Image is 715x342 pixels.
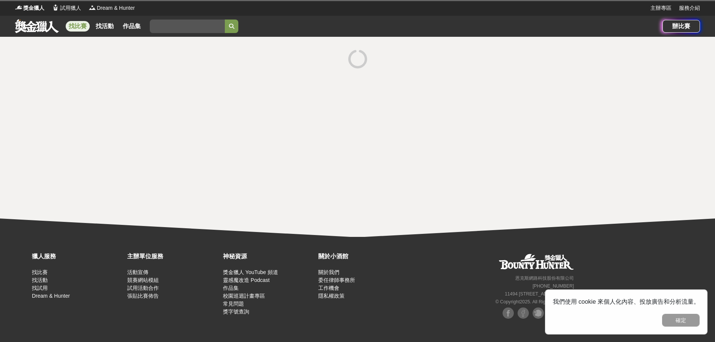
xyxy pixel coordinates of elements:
[505,291,574,297] small: 11494 [STREET_ADDRESS] 3 樓
[127,252,219,261] div: 主辦單位服務
[32,269,48,275] a: 找比賽
[15,4,44,12] a: Logo獎金獵人
[223,301,244,307] a: 常見問題
[662,314,700,327] button: 確定
[223,285,239,291] a: 作品集
[32,277,48,283] a: 找活動
[318,277,355,283] a: 委任律師事務所
[223,309,249,315] a: 獎字號查詢
[495,299,574,304] small: © Copyright 2025 . All Rights Reserved.
[93,21,117,32] a: 找活動
[127,269,148,275] a: 活動宣傳
[223,269,278,275] a: 獎金獵人 YouTube 頻道
[89,4,96,11] img: Logo
[89,4,135,12] a: LogoDream & Hunter
[503,307,514,319] img: Facebook
[318,252,410,261] div: 關於小酒館
[15,4,23,11] img: Logo
[32,293,70,299] a: Dream & Hunter
[127,277,159,283] a: 競賽網站模組
[318,293,345,299] a: 隱私權政策
[120,21,144,32] a: 作品集
[127,293,159,299] a: 張貼比賽佈告
[127,285,159,291] a: 試用活動合作
[97,4,135,12] span: Dream & Hunter
[223,277,269,283] a: 靈感魔改造 Podcast
[60,4,81,12] span: 試用獵人
[32,285,48,291] a: 找試用
[518,307,529,319] img: Facebook
[223,293,265,299] a: 校園巡迴計畫專區
[52,4,81,12] a: Logo試用獵人
[52,4,59,11] img: Logo
[223,252,315,261] div: 神秘資源
[66,21,90,32] a: 找比賽
[679,4,700,12] a: 服務介紹
[515,276,574,281] small: 恩克斯網路科技股份有限公司
[318,285,339,291] a: 工作機會
[318,269,339,275] a: 關於我們
[650,4,671,12] a: 主辦專區
[23,4,44,12] span: 獎金獵人
[32,252,123,261] div: 獵人服務
[662,20,700,33] a: 辦比賽
[553,298,700,305] span: 我們使用 cookie 來個人化內容、投放廣告和分析流量。
[533,283,574,289] small: [PHONE_NUMBER]
[533,307,544,319] img: Plurk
